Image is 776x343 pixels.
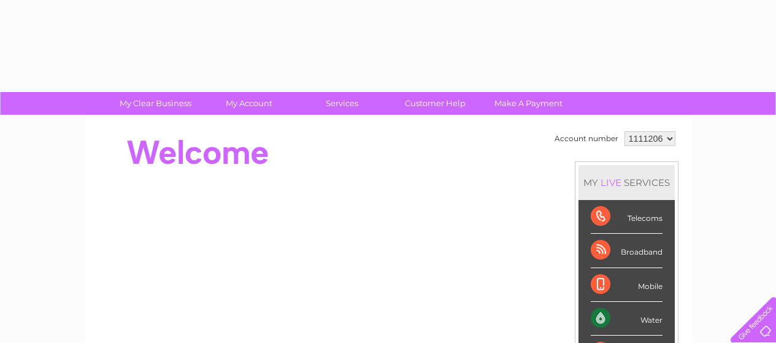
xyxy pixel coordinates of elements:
td: Account number [551,128,621,149]
div: Broadband [591,234,663,268]
a: My Account [198,92,299,115]
div: LIVE [598,177,624,188]
a: Services [291,92,393,115]
div: Telecoms [591,200,663,234]
div: Water [591,302,663,336]
div: Mobile [591,268,663,302]
a: Make A Payment [478,92,579,115]
a: Customer Help [385,92,486,115]
a: My Clear Business [105,92,206,115]
div: MY SERVICES [578,165,675,200]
